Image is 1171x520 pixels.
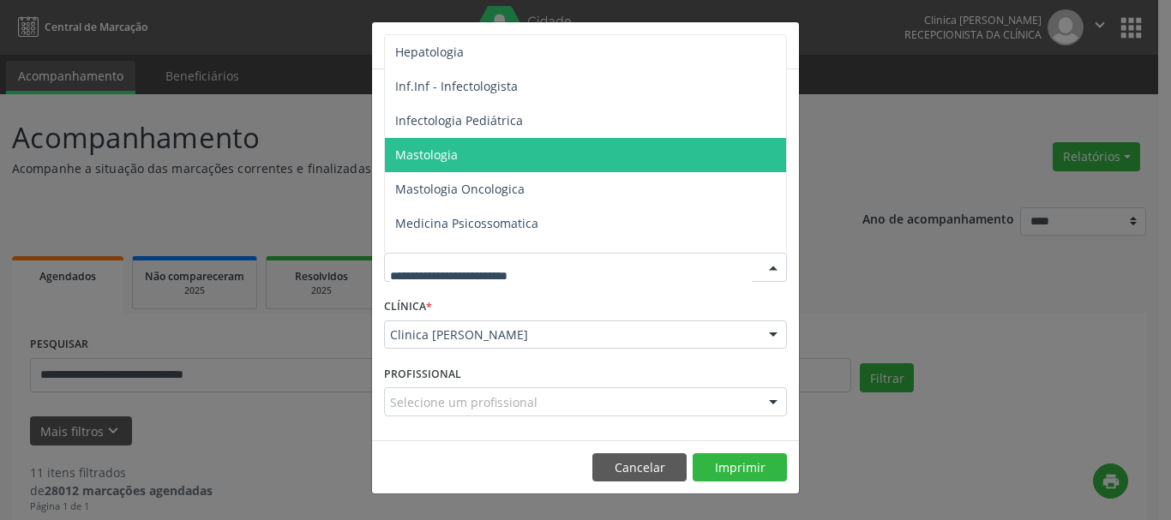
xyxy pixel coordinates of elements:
span: Mastologia Oncologica [395,181,525,197]
span: Clinica [PERSON_NAME] [390,326,752,344]
h5: Relatório de agendamentos [384,34,580,57]
span: Hepatologia [395,44,464,60]
label: CLÍNICA [384,294,432,320]
span: Mastologia [395,146,458,163]
button: Imprimir [693,453,787,482]
button: Cancelar [592,453,687,482]
span: Selecione um profissional [390,393,537,411]
span: Medicina Psicossomatica [395,215,538,231]
span: Infectologia Pediátrica [395,112,523,129]
button: Close [765,22,799,64]
label: PROFISSIONAL [384,361,461,387]
span: Medicina da Dor [395,249,490,266]
span: Inf.Inf - Infectologista [395,78,518,94]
